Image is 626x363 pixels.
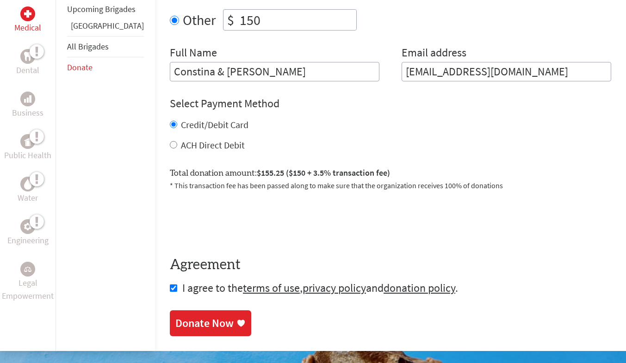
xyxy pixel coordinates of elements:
[170,202,310,238] iframe: reCAPTCHA
[67,57,144,78] li: Donate
[7,219,49,247] a: EngineeringEngineering
[175,316,234,331] div: Donate Now
[183,9,216,31] label: Other
[67,4,136,14] a: Upcoming Brigades
[67,36,144,57] li: All Brigades
[170,166,390,180] label: Total donation amount:
[170,257,611,273] h4: Agreement
[20,177,35,191] div: Water
[20,49,35,64] div: Dental
[223,10,238,30] div: $
[24,137,31,146] img: Public Health
[384,281,455,295] a: donation policy
[20,219,35,234] div: Engineering
[20,6,35,21] div: Medical
[181,119,248,130] label: Credit/Debit Card
[20,92,35,106] div: Business
[243,281,300,295] a: terms of use
[303,281,366,295] a: privacy policy
[170,310,251,336] a: Donate Now
[71,20,144,31] a: [GEOGRAPHIC_DATA]
[170,45,217,62] label: Full Name
[170,180,611,191] p: * This transaction fee has been passed along to make sure that the organization receives 100% of ...
[12,106,43,119] p: Business
[14,21,41,34] p: Medical
[12,92,43,119] a: BusinessBusiness
[170,96,611,111] h4: Select Payment Method
[182,281,458,295] span: I agree to the , and .
[67,41,109,52] a: All Brigades
[24,223,31,230] img: Engineering
[4,134,51,162] a: Public HealthPublic Health
[402,45,466,62] label: Email address
[4,149,51,162] p: Public Health
[67,62,93,73] a: Donate
[2,277,54,302] p: Legal Empowerment
[257,167,390,178] span: $155.25 ($150 + 3.5% transaction fee)
[16,49,39,77] a: DentalDental
[2,262,54,302] a: Legal EmpowermentLegal Empowerment
[18,191,38,204] p: Water
[7,234,49,247] p: Engineering
[238,10,356,30] input: Enter Amount
[24,10,31,18] img: Medical
[24,52,31,61] img: Dental
[24,266,31,272] img: Legal Empowerment
[181,139,245,151] label: ACH Direct Debit
[67,19,144,36] li: Greece
[20,134,35,149] div: Public Health
[402,62,611,81] input: Your Email
[24,95,31,103] img: Business
[24,179,31,190] img: Water
[20,262,35,277] div: Legal Empowerment
[16,64,39,77] p: Dental
[170,62,379,81] input: Enter Full Name
[14,6,41,34] a: MedicalMedical
[18,177,38,204] a: WaterWater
